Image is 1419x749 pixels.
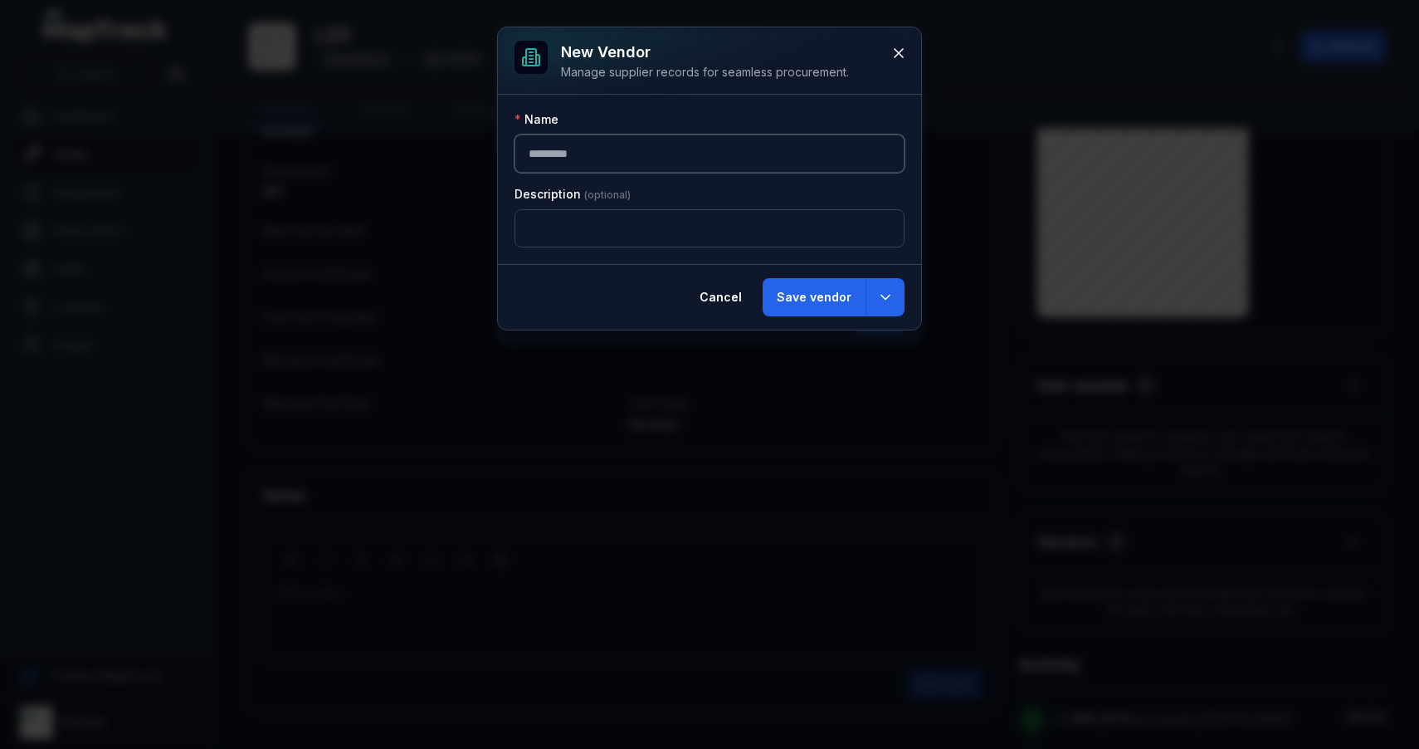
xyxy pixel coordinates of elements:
h3: New vendor [561,41,849,64]
label: Name [514,111,558,128]
label: Description [514,186,631,203]
button: Save vendor [763,278,866,316]
div: Manage supplier records for seamless procurement. [561,64,849,81]
button: Cancel [685,278,756,316]
input: :r140:-form-item-label [514,135,905,173]
input: :r141:-form-item-label [514,209,905,247]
